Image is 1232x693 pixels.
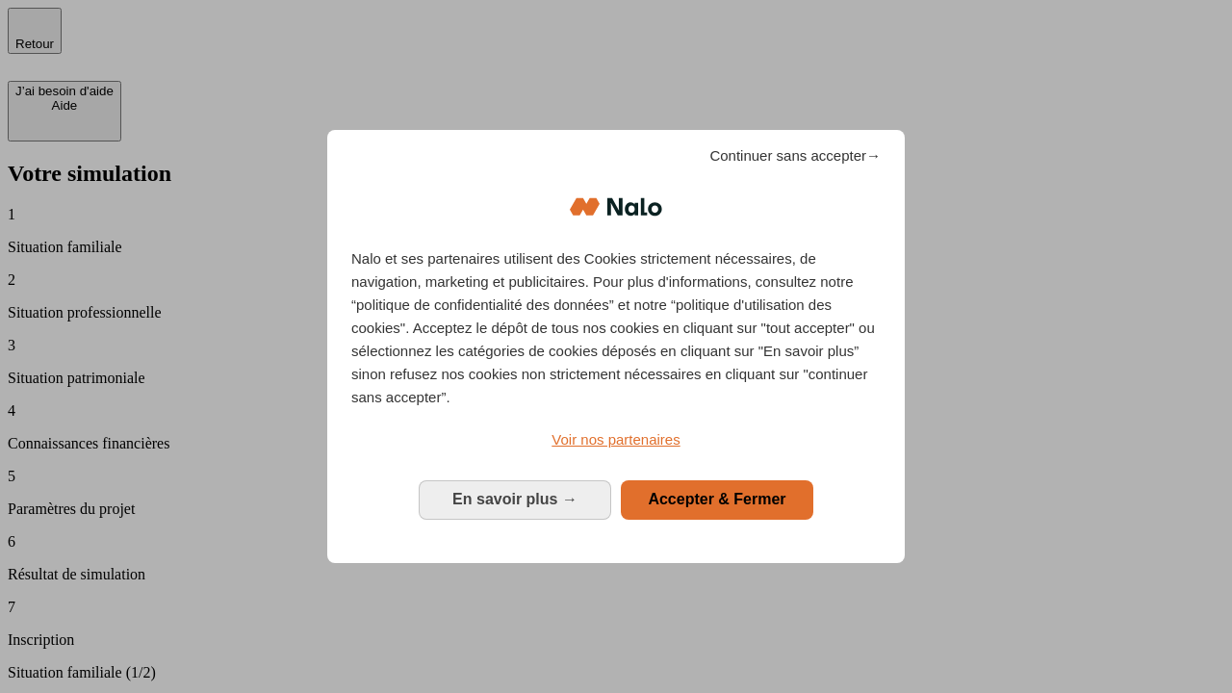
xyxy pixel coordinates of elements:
span: Continuer sans accepter→ [709,144,881,167]
span: Voir nos partenaires [552,431,680,448]
img: Logo [570,178,662,236]
p: Nalo et ses partenaires utilisent des Cookies strictement nécessaires, de navigation, marketing e... [351,247,881,409]
span: Accepter & Fermer [648,491,785,507]
a: Voir nos partenaires [351,428,881,451]
div: Bienvenue chez Nalo Gestion du consentement [327,130,905,562]
button: En savoir plus: Configurer vos consentements [419,480,611,519]
button: Accepter & Fermer: Accepter notre traitement des données et fermer [621,480,813,519]
span: En savoir plus → [452,491,577,507]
